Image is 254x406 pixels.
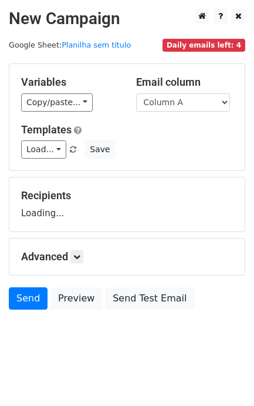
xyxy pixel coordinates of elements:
h5: Variables [21,76,118,89]
h5: Recipients [21,189,233,202]
h2: New Campaign [9,9,245,29]
a: Daily emails left: 4 [162,41,245,49]
a: Load... [21,140,66,159]
a: Copy/paste... [21,93,93,112]
h5: Advanced [21,250,233,263]
a: Planilha sem título [62,41,131,49]
button: Save [84,140,115,159]
a: Send [9,287,48,310]
small: Google Sheet: [9,41,131,49]
a: Preview [50,287,102,310]
a: Send Test Email [105,287,194,310]
div: Loading... [21,189,233,220]
a: Templates [21,123,72,136]
span: Daily emails left: 4 [162,39,245,52]
h5: Email column [136,76,233,89]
